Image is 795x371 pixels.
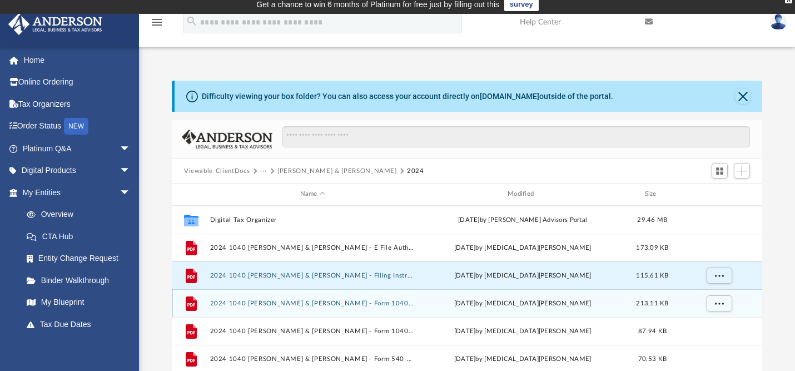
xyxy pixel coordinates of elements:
[679,189,757,199] div: id
[8,160,147,182] a: Digital Productsarrow_drop_down
[120,137,142,160] span: arrow_drop_down
[16,204,147,226] a: Overview
[638,355,667,362] span: 70.53 KB
[454,244,476,250] span: [DATE]
[150,16,163,29] i: menu
[260,166,267,176] button: ···
[8,49,147,71] a: Home
[202,91,613,102] div: Difficulty viewing your box folder? You can also access your account directly on outside of the p...
[630,189,675,199] div: Size
[636,300,668,306] span: 213.11 KB
[420,298,625,308] div: by [MEDICAL_DATA][PERSON_NAME]
[707,295,732,311] button: More options
[420,243,625,253] div: by [MEDICAL_DATA][PERSON_NAME]
[734,163,751,179] button: Add
[407,166,424,176] button: 2024
[210,300,415,307] button: 2024 1040 [PERSON_NAME] & [PERSON_NAME] - Form 1040-ES Payment Voucher.pdf
[16,313,147,335] a: Tax Due Dates
[770,14,787,30] img: User Pic
[636,272,668,278] span: 115.61 KB
[210,272,415,279] button: 2024 1040 [PERSON_NAME] & [PERSON_NAME] - Filing Instructions.pdf
[16,248,147,270] a: Entity Change Request
[177,189,205,199] div: id
[637,216,667,222] span: 29.46 MB
[120,160,142,182] span: arrow_drop_down
[184,166,250,176] button: Viewable-ClientDocs
[16,269,147,291] a: Binder Walkthrough
[8,93,147,115] a: Tax Organizers
[282,126,750,147] input: Search files and folders
[186,15,198,27] i: search
[150,21,163,29] a: menu
[454,355,476,362] span: [DATE]
[454,300,476,306] span: [DATE]
[712,163,728,179] button: Switch to Grid View
[8,137,147,160] a: Platinum Q&Aarrow_drop_down
[277,166,397,176] button: [PERSON_NAME] & [PERSON_NAME]
[120,181,142,204] span: arrow_drop_down
[16,291,142,314] a: My Blueprint
[8,71,147,93] a: Online Ordering
[210,216,415,224] button: Digital Tax Organizer
[636,244,668,250] span: 173.09 KB
[454,272,476,278] span: [DATE]
[420,326,625,336] div: by [MEDICAL_DATA][PERSON_NAME]
[420,270,625,280] div: by [MEDICAL_DATA][PERSON_NAME]
[735,88,751,104] button: Close
[480,92,539,101] a: [DOMAIN_NAME]
[64,118,88,135] div: NEW
[420,189,625,199] div: Modified
[210,189,415,199] div: Name
[210,355,415,363] button: 2024 1040 [PERSON_NAME] & [PERSON_NAME] - Form 540-ES payment voucher.pdf
[638,328,667,334] span: 87.94 KB
[420,354,625,364] div: by [MEDICAL_DATA][PERSON_NAME]
[454,328,476,334] span: [DATE]
[8,181,147,204] a: My Entitiesarrow_drop_down
[210,244,415,251] button: 2024 1040 [PERSON_NAME] & [PERSON_NAME] - E File Authorization - Please sign.pdf
[16,225,147,248] a: CTA Hub
[420,215,625,225] div: [DATE] by [PERSON_NAME] Advisors Portal
[210,328,415,335] button: 2024 1040 [PERSON_NAME] & [PERSON_NAME] - Form 1040-V Payment Voucher.pdf
[8,115,147,138] a: Order StatusNEW
[5,13,106,35] img: Anderson Advisors Platinum Portal
[707,267,732,284] button: More options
